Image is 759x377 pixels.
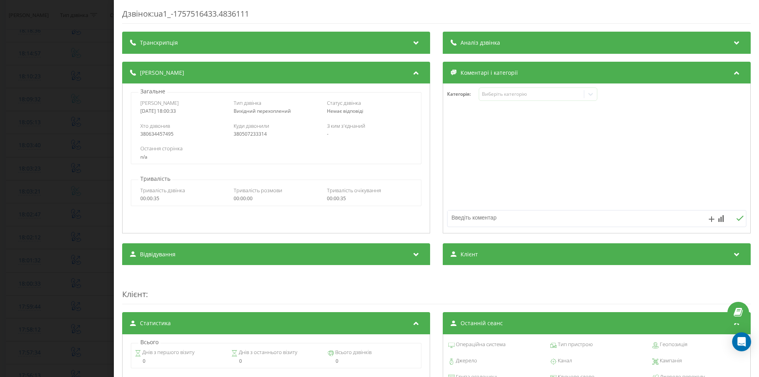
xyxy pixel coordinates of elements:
[135,358,225,364] div: 0
[141,349,194,356] span: Днів з першого візиту
[557,341,593,349] span: Тип пристрою
[231,358,321,364] div: 0
[327,108,363,114] span: Немає відповіді
[461,69,518,77] span: Коментарі і категорії
[327,122,365,129] span: З ким з'єднаний
[140,154,412,160] div: n/a
[238,349,297,356] span: Днів з останнього візиту
[140,122,170,129] span: Хто дзвонив
[140,39,178,47] span: Транскрипція
[140,108,225,114] div: [DATE] 18:00:33
[234,122,269,129] span: Куди дзвонили
[334,349,372,356] span: Всього дзвінків
[138,175,172,183] p: Тривалість
[140,99,179,106] span: [PERSON_NAME]
[557,357,572,365] span: Канал
[122,289,146,299] span: Клієнт
[234,131,319,137] div: 380507233314
[327,187,381,194] span: Тривалість очікування
[659,341,687,349] span: Геопозиція
[327,131,412,137] div: -
[122,8,751,24] div: Дзвінок : ua1_-1757516433.4836111
[140,69,184,77] span: [PERSON_NAME]
[138,87,167,95] p: Загальне
[447,91,479,97] h4: Категорія :
[455,341,506,349] span: Операційна система
[140,250,176,258] span: Відвідування
[461,250,478,258] span: Клієнт
[140,319,171,327] span: Статистика
[140,131,225,137] div: 380634457495
[234,99,261,106] span: Тип дзвінка
[138,338,160,346] p: Всього
[455,357,477,365] span: Джерело
[328,358,417,364] div: 0
[122,273,751,304] div: :
[234,187,282,194] span: Тривалість розмови
[327,99,361,106] span: Статус дзвінка
[140,187,185,194] span: Тривалість дзвінка
[234,108,291,114] span: Вихідний перехоплений
[140,196,225,201] div: 00:00:35
[234,196,319,201] div: 00:00:00
[140,145,183,152] span: Остання сторінка
[327,196,412,201] div: 00:00:35
[461,39,500,47] span: Аналіз дзвінка
[732,332,751,351] div: Open Intercom Messenger
[659,357,682,365] span: Кампанія
[461,319,503,327] span: Останній сеанс
[482,91,581,97] div: Виберіть категорію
